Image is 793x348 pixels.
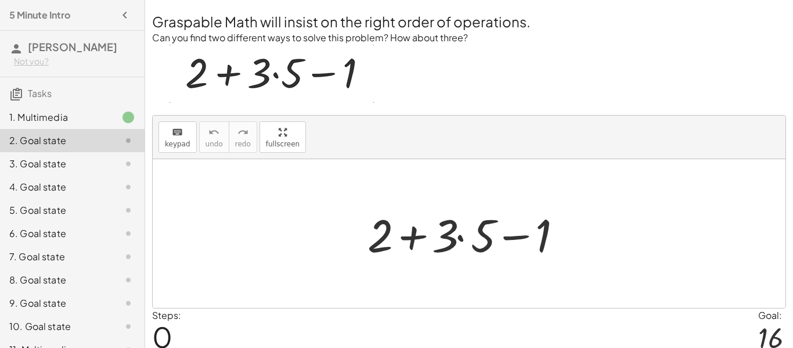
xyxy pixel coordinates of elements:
span: fullscreen [266,140,300,148]
div: 2. Goal state [9,134,103,148]
i: Task not started. [121,227,135,241]
span: redo [235,140,251,148]
label: Steps: [152,309,181,321]
div: 1. Multimedia [9,110,103,124]
div: 4. Goal state [9,180,103,194]
div: 3. Goal state [9,157,103,171]
div: 5. Goal state [9,203,103,217]
div: Not you? [14,56,135,67]
i: undo [208,125,219,139]
p: Can you find two different ways to solve this problem? How about three? [152,31,786,45]
button: fullscreen [259,121,306,153]
i: redo [237,125,248,139]
i: Task not started. [121,180,135,194]
i: Task not started. [121,157,135,171]
div: 6. Goal state [9,227,103,241]
img: c98fd760e6ed093c10ccf3c4ca28a3dcde0f4c7a2f3786375f60a510364f4df2.gif [170,45,374,103]
i: Task not started. [121,250,135,264]
i: Task finished. [121,110,135,124]
button: redoredo [229,121,257,153]
i: Task not started. [121,273,135,287]
i: Task not started. [121,134,135,148]
span: [PERSON_NAME] [28,40,117,53]
span: Tasks [28,87,52,99]
span: undo [206,140,223,148]
i: Task not started. [121,320,135,333]
h4: 5 Minute Intro [9,8,70,22]
div: 8. Goal state [9,273,103,287]
i: Task not started. [121,203,135,217]
div: Goal: [758,308,786,322]
span: keypad [165,140,190,148]
h2: Graspable Math will insist on the right order of operations. [152,12,786,31]
div: 7. Goal state [9,250,103,264]
div: 10. Goal state [9,320,103,333]
div: 9. Goal state [9,296,103,310]
i: Task not started. [121,296,135,310]
i: keyboard [172,125,183,139]
button: undoundo [199,121,229,153]
button: keyboardkeypad [158,121,197,153]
